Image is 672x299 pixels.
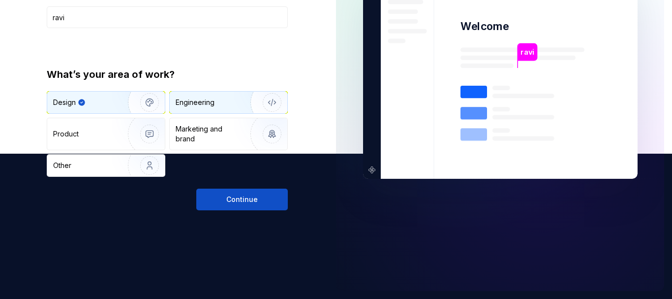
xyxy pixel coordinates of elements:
div: What’s your area of work? [47,67,288,81]
div: Other [53,161,71,170]
input: Han Solo [47,6,288,28]
div: Marketing and brand [176,124,242,144]
div: Design [53,98,76,107]
span: Continue [226,195,258,204]
div: Product [53,129,79,139]
p: Welcome [460,19,509,33]
button: Continue [196,189,288,210]
div: Engineering [176,98,214,107]
p: ravi [520,47,534,58]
